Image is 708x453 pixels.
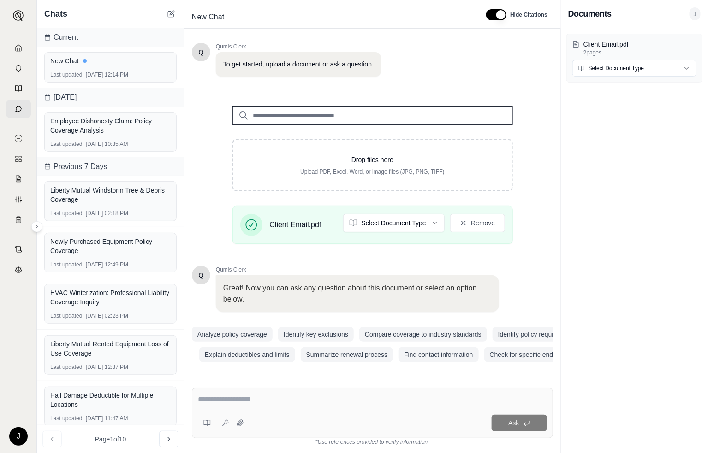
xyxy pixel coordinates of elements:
div: New Chat [50,56,171,66]
span: Hello [199,271,204,280]
div: [DATE] 12:14 PM [50,71,171,79]
a: Home [6,39,31,57]
button: Expand sidebar [9,6,28,25]
span: Last updated: [50,140,84,148]
h3: Documents [568,7,612,20]
div: *Use references provided to verify information. [192,438,553,446]
span: Last updated: [50,261,84,268]
span: 1 [690,7,701,20]
a: Documents Vault [6,59,31,78]
button: Check for specific endorsements [484,347,589,362]
span: Ask [508,419,519,427]
span: Last updated: [50,363,84,371]
a: Legal Search Engine [6,260,31,279]
button: New Chat [166,8,177,19]
span: Page 1 of 10 [95,435,126,444]
button: Identify policy requirements [493,327,582,342]
p: Great! Now you can ask any question about this document or select an option below. [223,283,492,305]
div: Previous 7 Days [37,157,184,176]
span: Hide Citations [510,11,547,18]
button: Analyze policy coverage [192,327,273,342]
a: Single Policy [6,129,31,148]
button: Identify key exclusions [278,327,354,342]
img: Expand sidebar [13,10,24,21]
p: Upload PDF, Excel, Word, or image files (JPG, PNG, TIFF) [248,168,497,175]
div: Liberty Mutual Windstorm Tree & Debris Coverage [50,186,171,204]
a: Chat [6,100,31,118]
div: [DATE] [37,88,184,107]
div: Hail Damage Deductible for Multiple Locations [50,391,171,409]
p: 2 pages [583,49,696,56]
div: Employee Dishonesty Claim: Policy Coverage Analysis [50,116,171,135]
a: Custom Report [6,190,31,209]
button: Expand sidebar [31,221,42,232]
span: Hello [199,48,204,57]
button: Explain deductibles and limits [199,347,295,362]
button: Find contact information [399,347,478,362]
a: Policy Comparisons [6,150,31,168]
span: Qumis Clerk [216,43,381,50]
span: Last updated: [50,71,84,79]
a: Coverage Table [6,211,31,229]
button: Remove [450,214,505,232]
span: Last updated: [50,210,84,217]
button: Client Email.pdf2pages [572,40,696,56]
a: Claim Coverage [6,170,31,188]
div: [DATE] 11:47 AM [50,415,171,422]
div: Edit Title [188,10,475,24]
p: To get started, upload a document or ask a question. [223,60,374,69]
span: New Chat [188,10,228,24]
div: J [9,427,28,446]
div: Liberty Mutual Rented Equipment Loss of Use Coverage [50,339,171,358]
div: Current [37,28,184,47]
span: Last updated: [50,312,84,320]
a: Prompt Library [6,79,31,98]
span: Qumis Clerk [216,266,499,273]
div: HVAC Winterization: Professional Liability Coverage Inquiry [50,288,171,307]
div: [DATE] 02:23 PM [50,312,171,320]
button: Compare coverage to industry standards [359,327,487,342]
span: Last updated: [50,415,84,422]
div: [DATE] 12:49 PM [50,261,171,268]
div: Newly Purchased Equipment Policy Coverage [50,237,171,255]
p: Drop files here [248,155,497,164]
div: [DATE] 10:35 AM [50,140,171,148]
span: Chats [44,7,67,20]
button: Summarize renewal process [301,347,393,362]
button: Ask [492,415,547,431]
p: Client Email.pdf [583,40,696,49]
span: Client Email.pdf [270,219,321,230]
a: Contract Analysis [6,240,31,259]
div: [DATE] 02:18 PM [50,210,171,217]
div: [DATE] 12:37 PM [50,363,171,371]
